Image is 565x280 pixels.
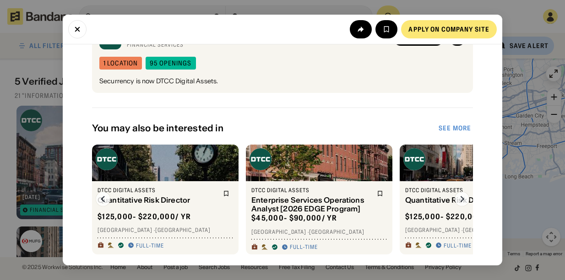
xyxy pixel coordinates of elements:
div: DTCC Digital Assets [251,187,371,194]
img: Left Arrow [96,192,110,206]
div: DTCC Digital Assets [98,187,217,194]
img: Right Arrow [455,192,469,206]
img: DTCC Digital Assets logo [403,148,425,170]
div: [GEOGRAPHIC_DATA] · [GEOGRAPHIC_DATA] [405,226,541,234]
div: Quantitative Risk Director [405,196,525,205]
div: $ 125,000 - $220,000 / yr [405,212,499,221]
button: Close [68,20,87,38]
div: Financial Services [127,41,388,48]
div: Full-time [290,243,318,251]
div: $ 125,000 - $220,000 / yr [98,212,191,221]
div: [GEOGRAPHIC_DATA] · [GEOGRAPHIC_DATA] [98,226,233,234]
div: 1 location [103,60,138,66]
div: Full-time [136,242,164,249]
div: [GEOGRAPHIC_DATA] · [GEOGRAPHIC_DATA] [251,228,387,236]
div: Enterprise Services Operations Analyst [2026 EDGE Program] [251,196,371,213]
div: Apply on company site [408,26,489,32]
div: See more [439,125,471,131]
div: Quantitative Risk Director [98,196,217,205]
div: 95 openings [150,60,191,66]
div: You may also be interested in [92,123,437,134]
img: DTCC Digital Assets logo [250,148,272,170]
div: DTCC Digital Assets [405,187,525,194]
div: Full-time [444,242,472,249]
div: Securrency is now DTCC Digital Assets. [99,77,466,86]
div: $ 45,000 - $90,000 / yr [251,213,337,223]
img: DTCC Digital Assets logo [96,148,118,170]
